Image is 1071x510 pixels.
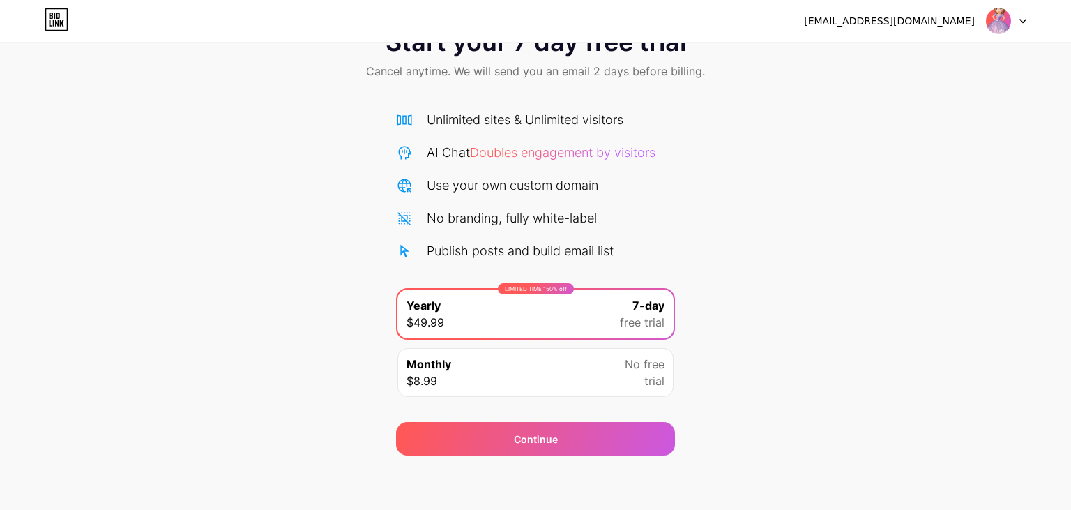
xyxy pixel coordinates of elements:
[644,373,664,389] span: trial
[514,432,558,447] span: Continue
[632,297,664,314] span: 7-day
[407,297,441,314] span: Yearly
[427,241,614,260] div: Publish posts and build email list
[407,373,437,389] span: $8.99
[804,14,975,29] div: [EMAIL_ADDRESS][DOMAIN_NAME]
[625,356,664,373] span: No free
[386,28,686,56] span: Start your 7 day free trial
[407,356,451,373] span: Monthly
[427,176,598,195] div: Use your own custom domain
[407,314,444,331] span: $49.99
[470,145,655,160] span: Doubles engagement by visitors
[498,283,574,294] div: LIMITED TIME : 50% off
[366,63,705,80] span: Cancel anytime. We will send you an email 2 days before billing.
[620,314,664,331] span: free trial
[427,209,597,227] div: No branding, fully white-label
[427,143,655,162] div: AI Chat
[427,110,623,129] div: Unlimited sites & Unlimited visitors
[985,8,1012,34] img: excellence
